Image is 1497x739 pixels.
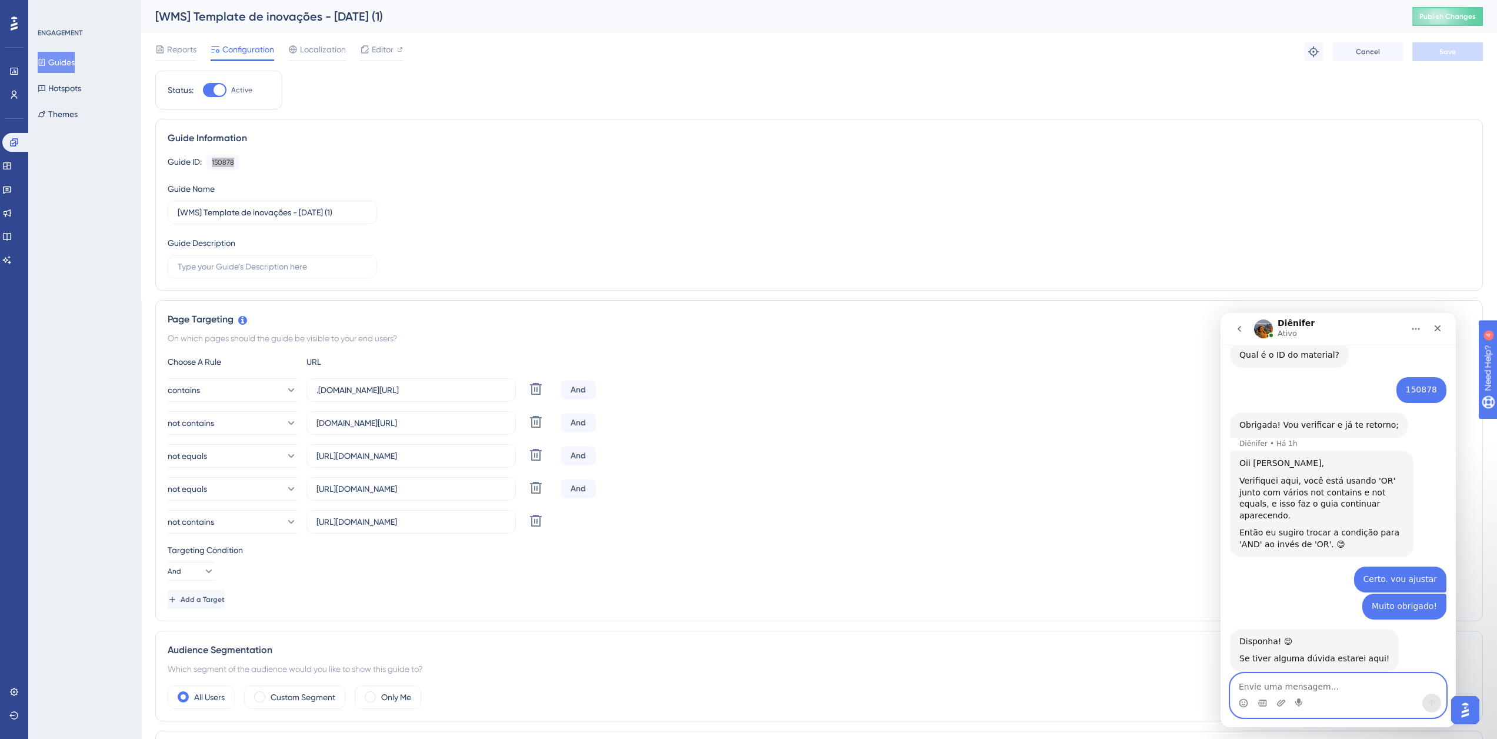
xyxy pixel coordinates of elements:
[168,643,1471,657] div: Audience Segmentation
[316,417,506,430] input: yourwebsite.com/path
[168,449,207,463] span: not equals
[168,416,214,430] span: not contains
[168,543,1471,557] div: Targeting Condition
[1419,12,1476,21] span: Publish Changes
[1332,42,1403,61] button: Cancel
[38,52,75,73] button: Guides
[561,480,596,498] div: And
[316,515,506,528] input: yourwebsite.com/path
[271,690,335,704] label: Custom Segment
[38,78,81,99] button: Hotspots
[167,42,196,56] span: Reports
[38,28,82,38] div: ENGAGEMENT
[168,662,1471,676] div: Which segment of the audience would you like to show this guide to?
[38,104,78,125] button: Themes
[316,450,506,462] input: yourwebsite.com/path
[168,482,207,496] span: not equals
[1412,42,1483,61] button: Save
[168,155,202,170] div: Guide ID:
[372,42,394,56] span: Editor
[155,8,1383,25] div: [WMS] Template de inovações - [DATE] (1)
[222,42,274,56] span: Configuration
[168,444,297,468] button: not equals
[1356,47,1380,56] span: Cancel
[168,236,235,250] div: Guide Description
[168,411,297,435] button: not contains
[168,355,297,369] div: Choose A Rule
[306,355,436,369] div: URL
[168,510,297,534] button: not contains
[168,562,215,581] button: And
[316,482,506,495] input: yourwebsite.com/path
[168,182,215,196] div: Guide Name
[181,595,225,604] span: Add a Target
[1221,313,1456,727] iframe: Intercom live chat
[28,3,74,17] span: Need Help?
[194,690,225,704] label: All Users
[168,83,194,97] div: Status:
[1412,7,1483,26] button: Publish Changes
[316,384,506,397] input: yourwebsite.com/path
[178,260,367,273] input: Type your Guide’s Description here
[168,378,297,402] button: contains
[168,331,1471,345] div: On which pages should the guide be visible to your end users?
[168,312,1471,327] div: Page Targeting
[300,42,346,56] span: Localization
[212,158,234,167] div: 150878
[231,85,252,95] span: Active
[561,447,596,465] div: And
[178,206,367,219] input: Type your Guide’s Name here
[82,6,85,15] div: 4
[168,590,225,609] button: Add a Target
[381,690,411,704] label: Only Me
[1439,47,1456,56] span: Save
[561,414,596,432] div: And
[1448,693,1483,728] iframe: UserGuiding AI Assistant Launcher
[168,515,214,529] span: not contains
[561,381,596,400] div: And
[168,567,181,576] span: And
[168,477,297,501] button: not equals
[168,383,200,397] span: contains
[168,131,1471,145] div: Guide Information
